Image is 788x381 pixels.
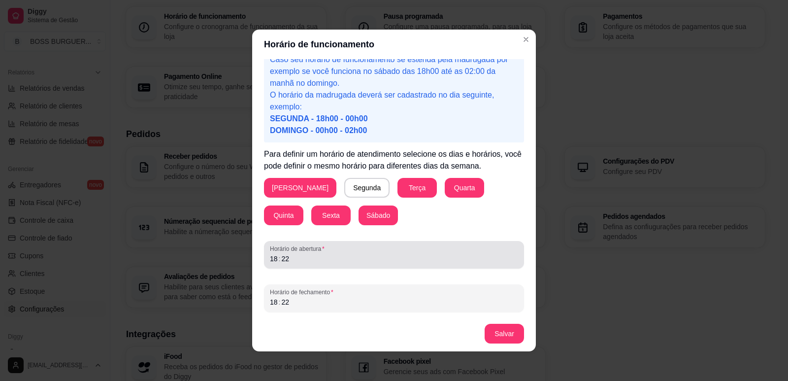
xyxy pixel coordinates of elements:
[270,288,518,296] span: Horário de fechamento
[311,206,351,225] button: Sexta
[270,126,367,135] span: DOMINGO - 00h00 - 02h00
[270,54,518,89] p: Caso seu horário de funcionamento se estenda pela madrugada por exemplo se você funciona no sábad...
[269,254,279,264] div: hour,
[280,254,290,264] div: minute,
[445,178,484,198] button: Quarta
[359,206,398,225] button: Sábado
[252,30,536,59] header: Horário de funcionamento
[264,148,524,172] p: Para definir um horário de atendimento selecione os dias e horários, você pode definir o mesmo ho...
[518,32,534,47] button: Close
[278,297,282,307] div: :
[270,114,368,123] span: SEGUNDA - 18h00 - 00h00
[270,89,518,137] p: O horário da madrugada deverá ser cadastrado no dia seguinte, exemplo:
[264,178,336,198] button: [PERSON_NAME]
[280,297,290,307] div: minute,
[397,178,437,198] button: Terça
[270,245,518,253] span: Horário de abertura
[344,178,390,198] button: Segunda
[485,324,524,344] button: Salvar
[278,254,282,264] div: :
[264,206,303,225] button: Quinta
[269,297,279,307] div: hour,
